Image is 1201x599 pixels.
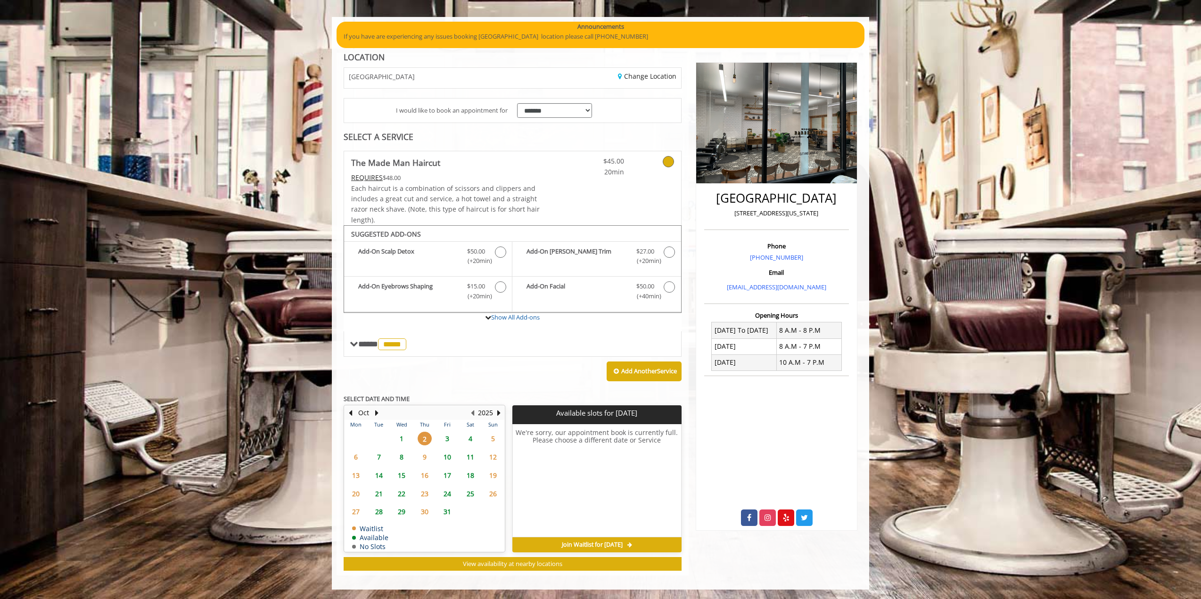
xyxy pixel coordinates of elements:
[418,450,432,464] span: 9
[459,420,481,429] th: Sat
[513,429,681,533] h6: We're sorry, our appointment book is currently full. Please choose a different date or Service
[469,408,476,418] button: Previous Year
[349,246,507,269] label: Add-On Scalp Detox
[349,281,507,304] label: Add-On Eyebrows Shaping
[776,354,841,370] td: 10 A.M - 7 P.M
[351,184,540,224] span: Each haircut is a combination of scissors and clippers and includes a great cut and service, a ho...
[349,73,415,80] span: [GEOGRAPHIC_DATA]
[372,468,386,482] span: 14
[413,484,436,503] td: Select day23
[413,448,436,466] td: Select day9
[436,420,459,429] th: Fri
[486,487,500,501] span: 26
[418,432,432,445] span: 2
[776,338,841,354] td: 8 A.M - 7 P.M
[352,534,388,541] td: Available
[568,156,624,166] span: $45.00
[344,557,682,571] button: View availability at nearby locations
[562,541,623,549] span: Join Waitlist for [DATE]
[463,432,477,445] span: 4
[482,448,505,466] td: Select day12
[395,505,409,518] span: 29
[467,246,485,256] span: $50.00
[704,312,849,319] h3: Opening Hours
[345,448,367,466] td: Select day6
[358,408,369,418] button: Oct
[344,394,410,403] b: SELECT DATE AND TIME
[345,420,367,429] th: Mon
[463,559,562,568] span: View availability at nearby locations
[390,484,413,503] td: Select day22
[436,430,459,448] td: Select day3
[413,466,436,484] td: Select day16
[491,313,540,321] a: Show All Add-ons
[526,281,626,301] b: Add-On Facial
[462,256,490,266] span: (+20min )
[349,468,363,482] span: 13
[631,256,659,266] span: (+20min )
[486,468,500,482] span: 19
[358,246,458,266] b: Add-On Scalp Detox
[346,408,354,418] button: Previous Month
[367,466,390,484] td: Select day14
[413,503,436,521] td: Select day30
[482,484,505,503] td: Select day26
[418,468,432,482] span: 16
[395,432,409,445] span: 1
[413,430,436,448] td: Select day2
[463,468,477,482] span: 18
[351,230,421,238] b: SUGGESTED ADD-ONS
[367,484,390,503] td: Select day21
[459,484,481,503] td: Select day25
[712,338,777,354] td: [DATE]
[707,243,847,249] h3: Phone
[436,466,459,484] td: Select day17
[344,51,385,63] b: LOCATION
[344,132,682,141] div: SELECT A SERVICE
[459,430,481,448] td: Select day4
[351,156,440,169] b: The Made Man Haircut
[344,225,682,313] div: The Made Man Haircut Add-onS
[462,291,490,301] span: (+20min )
[621,367,677,375] b: Add Another Service
[486,432,500,445] span: 5
[396,106,508,115] span: I would like to book an appointment for
[636,246,654,256] span: $27.00
[526,246,626,266] b: Add-On [PERSON_NAME] Trim
[352,543,388,550] td: No Slots
[390,430,413,448] td: Select day1
[372,450,386,464] span: 7
[631,291,659,301] span: (+40min )
[413,420,436,429] th: Thu
[478,408,493,418] button: 2025
[352,525,388,532] td: Waitlist
[390,448,413,466] td: Select day8
[358,281,458,301] b: Add-On Eyebrows Shaping
[707,269,847,276] h3: Email
[463,487,477,501] span: 25
[459,466,481,484] td: Select day18
[463,450,477,464] span: 11
[618,72,676,81] a: Change Location
[367,420,390,429] th: Tue
[516,409,677,417] p: Available slots for [DATE]
[436,484,459,503] td: Select day24
[727,283,826,291] a: [EMAIL_ADDRESS][DOMAIN_NAME]
[482,430,505,448] td: Select day5
[395,468,409,482] span: 15
[440,505,454,518] span: 31
[367,448,390,466] td: Select day7
[436,448,459,466] td: Select day10
[349,505,363,518] span: 27
[344,32,857,41] p: If you have are experiencing any issues booking [GEOGRAPHIC_DATA] location please call [PHONE_NUM...
[707,191,847,205] h2: [GEOGRAPHIC_DATA]
[607,361,682,381] button: Add AnotherService
[345,466,367,484] td: Select day13
[707,208,847,218] p: [STREET_ADDRESS][US_STATE]
[351,172,541,183] div: $48.00
[440,468,454,482] span: 17
[482,420,505,429] th: Sun
[577,22,624,32] b: Announcements
[395,487,409,501] span: 22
